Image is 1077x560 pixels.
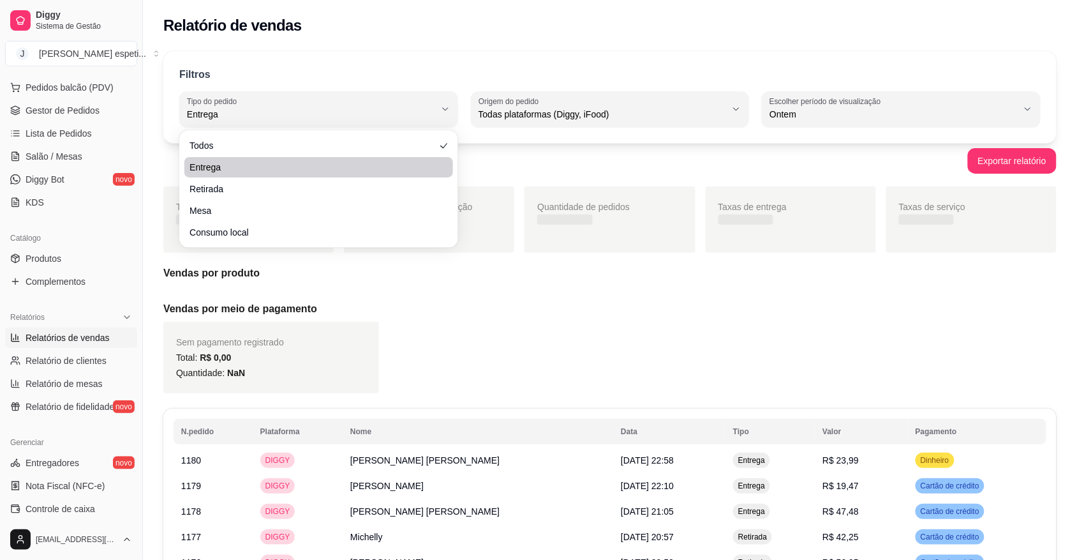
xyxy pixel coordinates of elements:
[26,331,110,344] span: Relatórios de vendas
[769,96,885,107] label: Escolher período de visualização
[718,202,787,212] span: Taxas de entrega
[187,108,435,121] span: Entrega
[26,150,82,163] span: Salão / Mesas
[26,275,85,288] span: Complementos
[189,161,435,174] span: Entrega
[10,312,45,322] span: Relatórios
[36,534,117,545] span: [EMAIL_ADDRESS][DOMAIN_NAME]
[26,252,61,265] span: Produtos
[163,301,1057,317] h5: Vendas por meio de pagamento
[26,196,44,209] span: KDS
[187,96,241,107] label: Tipo do pedido
[36,21,132,31] span: Sistema de Gestão
[227,368,245,378] span: NaN
[189,139,435,152] span: Todos
[176,368,245,378] span: Quantidade:
[537,202,630,212] span: Quantidade de pedidos
[26,127,92,140] span: Lista de Pedidos
[26,400,114,413] span: Relatório de fidelidade
[5,41,137,66] button: Select a team
[26,104,100,117] span: Gestor de Pedidos
[176,202,229,212] span: Total vendido
[769,108,1018,121] span: Ontem
[26,81,114,94] span: Pedidos balcão (PDV)
[479,96,543,107] label: Origem do pedido
[16,47,29,60] span: J
[968,148,1057,174] button: Exportar relatório
[176,337,284,347] span: Sem pagamento registrado
[26,354,107,367] span: Relatório de clientes
[163,266,1057,281] h5: Vendas por produto
[5,432,137,453] div: Gerenciar
[200,352,231,363] span: R$ 0,00
[26,377,103,390] span: Relatório de mesas
[26,173,64,186] span: Diggy Bot
[479,108,727,121] span: Todas plataformas (Diggy, iFood)
[39,47,146,60] div: [PERSON_NAME] espeti ...
[189,226,435,239] span: Consumo local
[899,202,965,212] span: Taxas de serviço
[357,202,472,212] span: Média de valor por transação
[176,352,231,363] span: Total:
[26,457,79,469] span: Entregadores
[26,503,95,515] span: Controle de caixa
[163,15,302,36] h2: Relatório de vendas
[189,204,435,217] span: Mesa
[5,228,137,248] div: Catálogo
[26,480,105,492] span: Nota Fiscal (NFC-e)
[179,67,211,82] p: Filtros
[36,10,132,21] span: Diggy
[189,183,435,195] span: Retirada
